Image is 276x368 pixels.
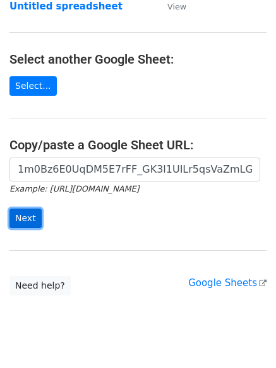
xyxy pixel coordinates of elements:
input: Paste your Google Sheet URL here [9,158,260,181]
a: Untitled spreadsheet [9,1,123,12]
small: Example: [URL][DOMAIN_NAME] [9,184,139,193]
a: View [155,1,186,12]
a: Need help? [9,276,71,296]
input: Next [9,209,42,228]
a: Google Sheets [188,277,267,289]
iframe: Chat Widget [213,308,276,368]
a: Select... [9,76,57,96]
h4: Copy/paste a Google Sheet URL: [9,137,267,152]
small: View [167,2,186,11]
h4: Select another Google Sheet: [9,52,267,67]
